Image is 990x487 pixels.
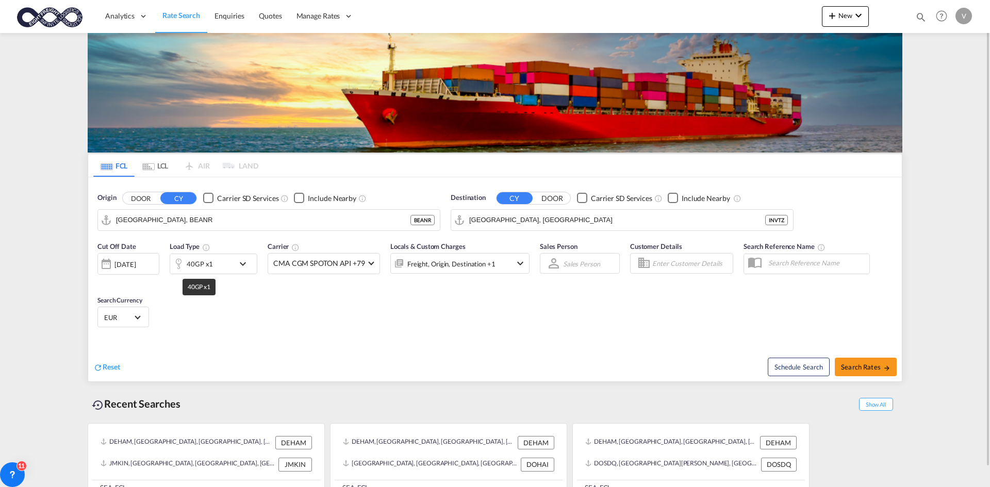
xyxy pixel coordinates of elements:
span: Customer Details [630,242,682,250]
div: icon-magnify [915,11,927,27]
button: icon-plus 400-fgNewicon-chevron-down [822,6,869,27]
md-icon: icon-arrow-right [883,364,890,372]
div: Freight Origin Destination Factory Stuffingicon-chevron-down [390,253,530,274]
div: Carrier SD Services [217,193,278,204]
span: Search Currency [97,296,142,304]
span: Reset [103,362,120,371]
md-icon: icon-refresh [93,363,103,372]
md-icon: icon-plus 400-fg [826,9,838,22]
span: Help [933,7,950,25]
div: 40GP x1 [187,257,213,271]
span: Show All [859,398,893,411]
div: JMKIN [278,458,312,471]
button: CY [160,192,196,204]
md-input-container: Antwerp, BEANR [98,210,440,230]
span: EUR [104,313,133,322]
div: V [955,8,972,24]
span: Analytics [105,11,135,21]
span: Locals & Custom Charges [390,242,466,250]
input: Search by Port [116,212,410,228]
div: BEANR [410,215,435,225]
md-tab-item: LCL [135,154,176,177]
div: DEHAM, Hamburg, Germany, Western Europe, Europe [343,436,515,449]
button: Note: By default Schedule search will only considerorigin ports, destination ports and cut off da... [768,358,830,376]
button: DOOR [123,192,159,204]
md-icon: icon-information-outline [202,243,210,251]
md-icon: The selected Trucker/Carrierwill be displayed in the rate results If the rates are from another f... [291,243,300,251]
md-input-container: Visakhapatnam, INVTZ [451,210,793,230]
span: New [826,11,865,20]
img: c818b980817911efbdc1a76df449e905.png [15,5,85,28]
button: DOOR [534,192,570,204]
div: INVTZ [765,215,788,225]
md-tab-item: FCL [93,154,135,177]
input: Enter Customer Details [652,256,730,271]
input: Search Reference Name [763,255,869,271]
input: Search by Port [469,212,765,228]
div: DEHAM, Hamburg, Germany, Western Europe, Europe [101,436,273,449]
span: Manage Rates [296,11,340,21]
div: [DATE] [114,260,136,269]
span: Sales Person [540,242,577,250]
span: Search Reference Name [744,242,826,250]
span: Cut Off Date [97,242,136,250]
button: CY [497,192,533,204]
md-select: Sales Person [562,256,601,271]
div: DEHAM [518,436,554,449]
span: Load Type [170,242,210,250]
div: Freight Origin Destination Factory Stuffing [407,257,496,271]
md-icon: icon-chevron-down [514,257,526,270]
md-icon: Unchecked: Search for CY (Container Yard) services for all selected carriers.Checked : Search for... [654,194,663,203]
md-checkbox: Checkbox No Ink [294,193,356,204]
div: DOSDQ [761,458,797,471]
span: CMA CGM SPOTON API +79 [273,258,365,268]
md-datepicker: Select [97,274,105,288]
md-icon: Unchecked: Ignores neighbouring ports when fetching rates.Checked : Includes neighbouring ports w... [733,194,741,203]
md-icon: Unchecked: Search for CY (Container Yard) services for all selected carriers.Checked : Search for... [280,194,289,203]
div: Carrier SD Services [591,193,652,204]
md-icon: icon-magnify [915,11,927,23]
md-select: Select Currency: € EUREuro [103,310,143,325]
span: Origin [97,193,116,203]
div: DEHAM [760,436,797,449]
div: 40GP x1icon-chevron-down [170,254,257,274]
span: Quotes [259,11,282,20]
div: DEHAM, Hamburg, Germany, Western Europe, Europe [585,436,757,449]
md-pagination-wrapper: Use the left and right arrow keys to navigate between tabs [93,154,258,177]
span: Destination [451,193,486,203]
div: DEHAM [275,436,312,449]
md-icon: Your search will be saved by the below given name [817,243,826,251]
div: Include Nearby [682,193,730,204]
md-icon: Unchecked: Ignores neighbouring ports when fetching rates.Checked : Includes neighbouring ports w... [358,194,367,203]
div: DOHAI [521,458,554,471]
div: DOHAI, Rio Haina, Dominican Republic, Caribbean, Americas [343,458,518,471]
md-checkbox: Checkbox No Ink [668,193,730,204]
div: DOSDQ, Santo Domingo, Dominican Republic, Caribbean, Americas [585,458,758,471]
md-icon: icon-chevron-down [852,9,865,22]
md-checkbox: Checkbox No Ink [577,193,652,204]
span: Carrier [268,242,300,250]
md-icon: icon-chevron-down [237,258,254,270]
div: Origin DOOR CY Checkbox No InkUnchecked: Search for CY (Container Yard) services for all selected... [88,177,902,381]
div: Recent Searches [88,392,185,415]
span: Search Rates [841,363,890,371]
div: [DATE] [97,253,159,275]
img: LCL+%26+FCL+BACKGROUND.png [88,33,902,153]
md-checkbox: Checkbox No Ink [203,193,278,204]
div: Include Nearby [308,193,356,204]
div: Help [933,7,955,26]
md-icon: icon-backup-restore [92,399,104,411]
button: Search Ratesicon-arrow-right [835,358,897,376]
div: icon-refreshReset [93,362,120,373]
span: 40GP x1 [188,283,210,291]
span: Rate Search [162,11,200,20]
div: JMKIN, Kingston, Jamaica, Caribbean, Americas [101,458,276,471]
span: Enquiries [214,11,244,20]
